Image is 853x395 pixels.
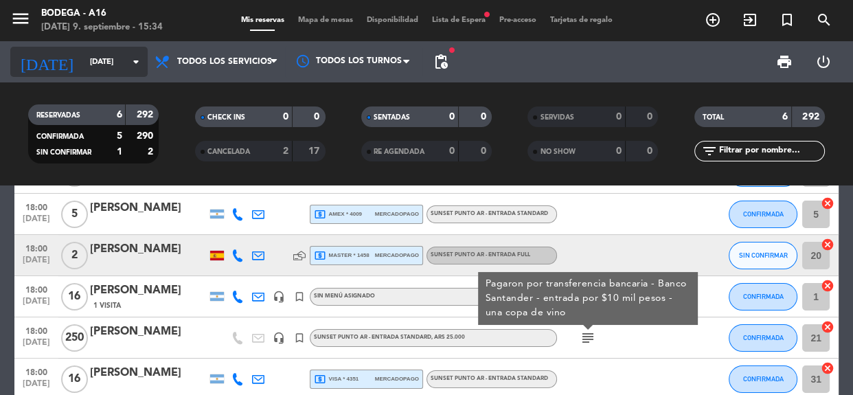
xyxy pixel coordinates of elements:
[742,12,758,28] i: exit_to_app
[314,293,375,299] span: Sin menú asignado
[375,210,419,218] span: mercadopago
[729,365,797,393] button: CONFIRMADA
[314,249,326,262] i: local_atm
[816,12,832,28] i: search
[19,256,54,271] span: [DATE]
[19,379,54,395] span: [DATE]
[93,300,121,311] span: 1 Visita
[540,114,573,121] span: SERVIDAS
[61,324,88,352] span: 250
[821,361,834,375] i: cancel
[207,114,245,121] span: CHECK INS
[821,238,834,251] i: cancel
[273,332,285,344] i: headset_mic
[616,112,622,122] strong: 0
[705,12,721,28] i: add_circle_outline
[729,324,797,352] button: CONFIRMADA
[116,147,122,157] strong: 1
[61,283,88,311] span: 16
[293,291,306,303] i: turned_in_not
[543,16,619,24] span: Tarjetas de regalo
[177,57,272,67] span: Todos los servicios
[137,131,156,141] strong: 290
[36,149,91,156] span: SIN CONFIRMAR
[19,240,54,256] span: 18:00
[647,146,655,156] strong: 0
[90,364,207,382] div: [PERSON_NAME]
[116,110,122,120] strong: 6
[804,41,843,82] div: LOG OUT
[703,114,724,121] span: TOTAL
[449,112,455,122] strong: 0
[701,143,718,159] i: filter_list
[314,373,326,385] i: local_atm
[314,208,362,221] span: amex * 4009
[821,279,834,293] i: cancel
[314,335,465,340] span: Sunset Punto Ar - Entrada Standard
[815,54,832,70] i: power_settings_new
[743,334,784,341] span: CONFIRMADA
[10,47,83,77] i: [DATE]
[729,201,797,228] button: CONFIRMADA
[431,252,530,258] span: Sunset Punto Ar - Entrada Full
[90,282,207,300] div: [PERSON_NAME]
[90,199,207,217] div: [PERSON_NAME]
[718,144,824,159] input: Filtrar por nombre...
[314,112,322,122] strong: 0
[283,112,288,122] strong: 0
[293,332,306,344] i: turned_in_not
[61,242,88,269] span: 2
[449,146,455,156] strong: 0
[375,374,419,383] span: mercadopago
[273,291,285,303] i: headset_mic
[779,12,795,28] i: turned_in_not
[19,199,54,214] span: 18:00
[743,375,784,383] span: CONFIRMADA
[729,242,797,269] button: SIN CONFIRMAR
[580,330,596,346] i: subject
[448,46,456,54] span: fiber_manual_record
[739,251,788,259] span: SIN CONFIRMAR
[90,323,207,341] div: [PERSON_NAME]
[61,365,88,393] span: 16
[283,146,288,156] strong: 2
[19,214,54,230] span: [DATE]
[10,8,31,29] i: menu
[483,10,491,19] span: fiber_manual_record
[431,211,548,216] span: Sunset Punto Ar - Entrada Standard
[616,146,622,156] strong: 0
[207,148,250,155] span: CANCELADA
[314,249,369,262] span: master * 1458
[90,240,207,258] div: [PERSON_NAME]
[291,16,360,24] span: Mapa de mesas
[729,283,797,311] button: CONFIRMADA
[431,335,465,340] span: , ARS 25.000
[481,146,489,156] strong: 0
[36,112,80,119] span: RESERVADAS
[492,16,543,24] span: Pre-acceso
[19,338,54,354] span: [DATE]
[234,16,291,24] span: Mis reservas
[148,147,156,157] strong: 2
[540,148,575,155] span: NO SHOW
[36,133,84,140] span: CONFIRMADA
[19,363,54,379] span: 18:00
[61,201,88,228] span: 5
[375,251,419,260] span: mercadopago
[647,112,655,122] strong: 0
[137,110,156,120] strong: 292
[19,322,54,338] span: 18:00
[802,112,821,122] strong: 292
[116,131,122,141] strong: 5
[308,146,322,156] strong: 17
[360,16,425,24] span: Disponibilidad
[743,293,784,300] span: CONFIRMADA
[10,8,31,34] button: menu
[19,297,54,313] span: [DATE]
[19,281,54,297] span: 18:00
[776,54,793,70] span: print
[433,54,449,70] span: pending_actions
[314,208,326,221] i: local_atm
[486,277,691,320] div: Pagaron por transferencia bancaria - Banco Santander - entrada por $10 mil pesos - una copa de vino
[41,7,163,21] div: Bodega - A16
